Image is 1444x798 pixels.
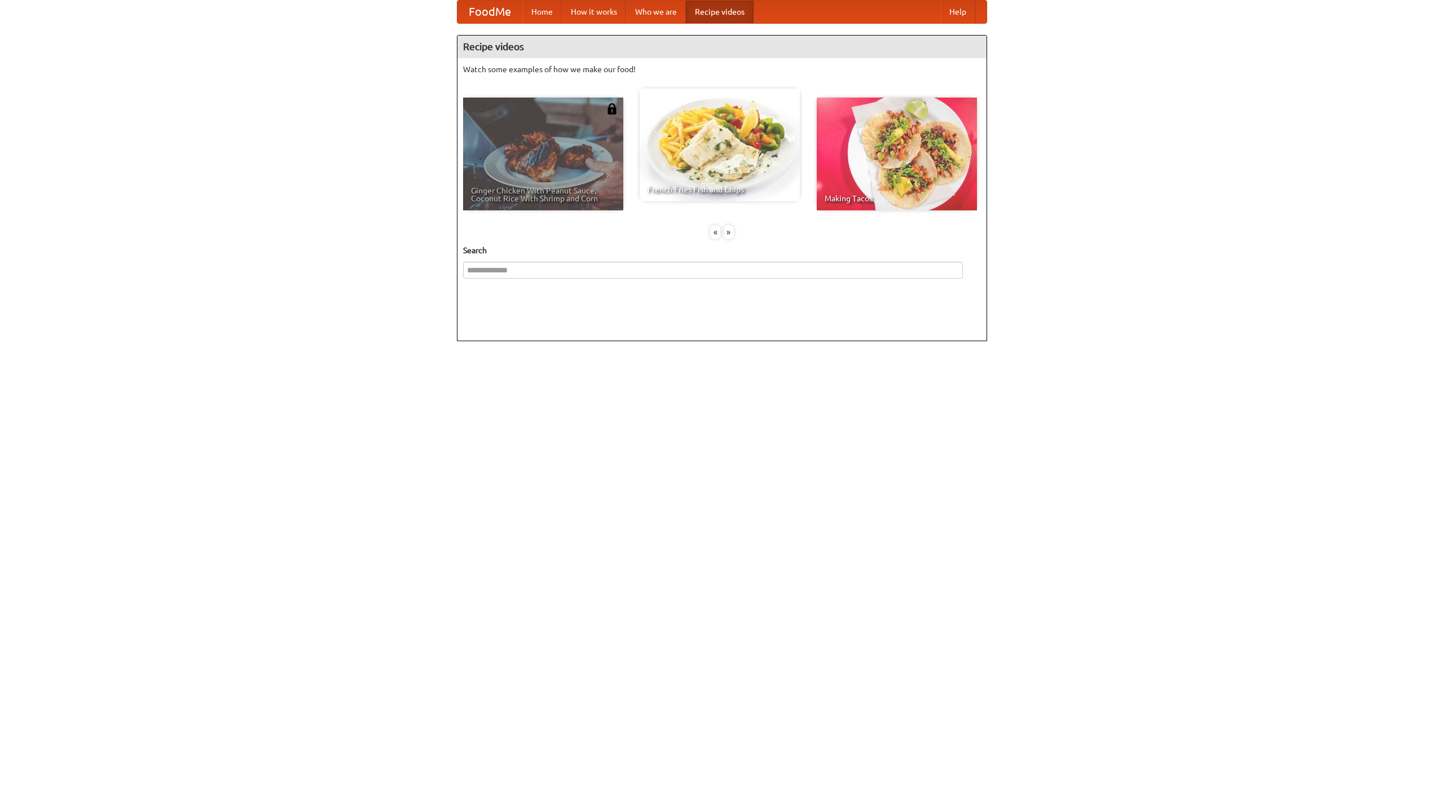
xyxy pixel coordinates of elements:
div: » [724,225,734,239]
span: Making Tacos [825,195,969,202]
a: Help [940,1,975,23]
h5: Search [463,245,981,256]
a: Making Tacos [817,98,977,210]
p: Watch some examples of how we make our food! [463,64,981,75]
a: Home [522,1,562,23]
a: Recipe videos [686,1,754,23]
h4: Recipe videos [457,36,987,58]
a: FoodMe [457,1,522,23]
img: 483408.png [606,103,618,114]
div: « [710,225,720,239]
a: Who we are [626,1,686,23]
span: French Fries Fish and Chips [648,186,792,193]
a: How it works [562,1,626,23]
a: French Fries Fish and Chips [640,89,800,201]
